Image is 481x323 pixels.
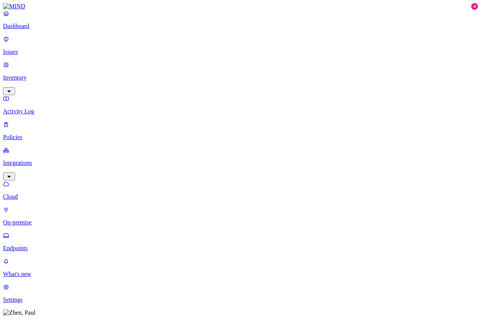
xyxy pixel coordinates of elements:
[3,232,478,252] a: Endpoints
[3,49,478,55] p: Issues
[3,309,35,316] img: Zhen, Paul
[3,258,478,278] a: What's new
[3,95,478,115] a: Activity Log
[3,61,478,94] a: Inventory
[3,219,478,226] p: On-premise
[3,108,478,115] p: Activity Log
[3,296,478,303] p: Settings
[3,74,478,81] p: Inventory
[3,147,478,179] a: Integrations
[3,134,478,141] p: Policies
[471,3,478,10] div: 4
[3,180,478,200] a: Cloud
[3,36,478,55] a: Issues
[3,271,478,278] p: What's new
[3,3,478,10] a: MIND
[3,206,478,226] a: On-premise
[3,10,478,30] a: Dashboard
[3,23,478,30] p: Dashboard
[3,193,478,200] p: Cloud
[3,121,478,141] a: Policies
[3,160,478,166] p: Integrations
[3,245,478,252] p: Endpoints
[3,284,478,303] a: Settings
[3,3,25,10] img: MIND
